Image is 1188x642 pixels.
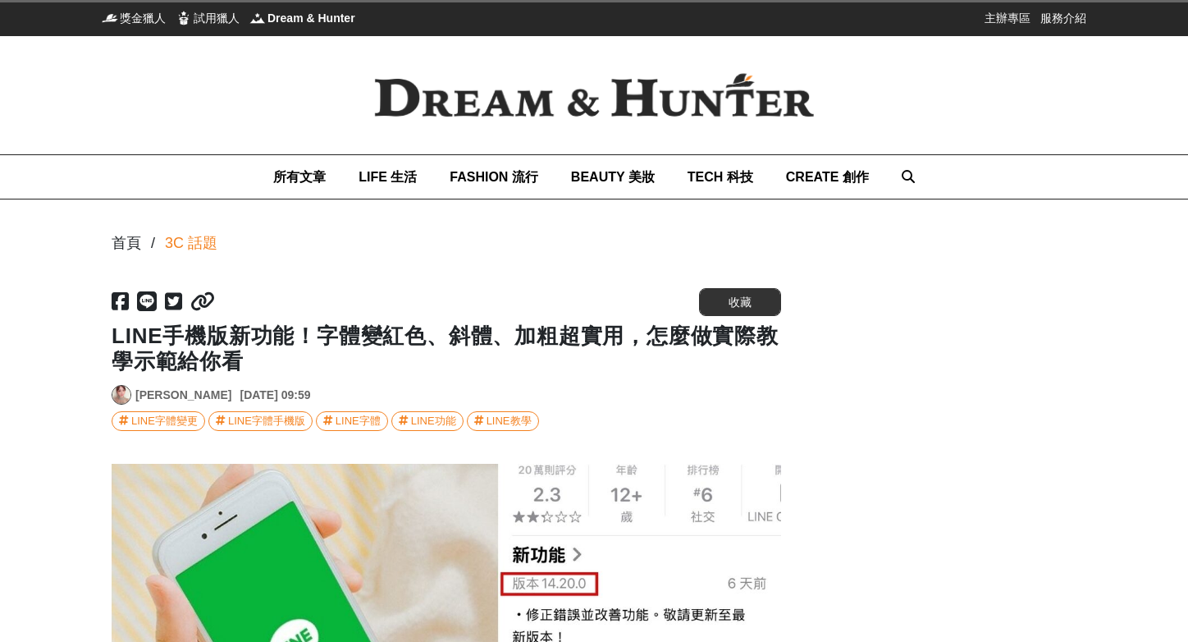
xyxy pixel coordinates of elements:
[176,10,192,26] img: 試用獵人
[135,387,231,404] a: [PERSON_NAME]
[688,170,753,184] span: TECH 科技
[228,412,305,430] div: LINE字體手機版
[450,155,538,199] a: FASHION 流行
[102,10,166,26] a: 獎金獵人獎金獵人
[273,170,326,184] span: 所有文章
[391,411,464,431] a: LINE功能
[112,386,130,404] img: Avatar
[359,170,417,184] span: LIFE 生活
[348,47,840,144] img: Dream & Hunter
[699,288,781,316] button: 收藏
[487,412,532,430] div: LINE教學
[786,170,869,184] span: CREATE 創作
[336,412,381,430] div: LINE字體
[249,10,355,26] a: Dream & HunterDream & Hunter
[194,10,240,26] span: 試用獵人
[571,155,655,199] a: BEAUTY 美妝
[316,411,388,431] a: LINE字體
[249,10,266,26] img: Dream & Hunter
[267,10,355,26] span: Dream & Hunter
[1040,10,1086,26] a: 服務介紹
[120,10,166,26] span: 獎金獵人
[112,323,781,374] h1: LINE手機版新功能！字體變紅色、斜體、加粗超實用，怎麼做實際教學示範給你看
[786,155,869,199] a: CREATE 創作
[102,10,118,26] img: 獎金獵人
[208,411,313,431] a: LINE字體手機版
[985,10,1030,26] a: 主辦專區
[165,232,217,255] a: 3C 話題
[688,155,753,199] a: TECH 科技
[359,155,417,199] a: LIFE 生活
[411,412,456,430] div: LINE功能
[273,155,326,199] a: 所有文章
[112,232,141,255] div: 首頁
[467,411,539,431] a: LINE教學
[112,385,131,405] a: Avatar
[112,411,205,431] a: LINE字體變更
[240,387,310,404] div: [DATE] 09:59
[131,412,198,430] div: LINE字體變更
[571,170,655,184] span: BEAUTY 美妝
[176,10,240,26] a: 試用獵人試用獵人
[151,232,155,255] div: /
[450,170,538,184] span: FASHION 流行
